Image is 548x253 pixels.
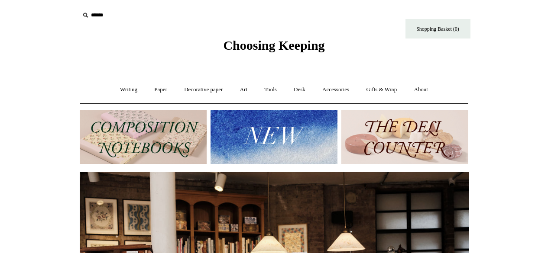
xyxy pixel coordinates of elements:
[80,110,207,164] img: 202302 Composition ledgers.jpg__PID:69722ee6-fa44-49dd-a067-31375e5d54ec
[256,78,285,101] a: Tools
[223,45,324,51] a: Choosing Keeping
[315,78,357,101] a: Accessories
[176,78,230,101] a: Decorative paper
[211,110,337,164] img: New.jpg__PID:f73bdf93-380a-4a35-bcfe-7823039498e1
[146,78,175,101] a: Paper
[223,38,324,52] span: Choosing Keeping
[286,78,313,101] a: Desk
[358,78,405,101] a: Gifts & Wrap
[232,78,255,101] a: Art
[341,110,468,164] img: The Deli Counter
[405,19,470,38] a: Shopping Basket (0)
[112,78,145,101] a: Writing
[406,78,436,101] a: About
